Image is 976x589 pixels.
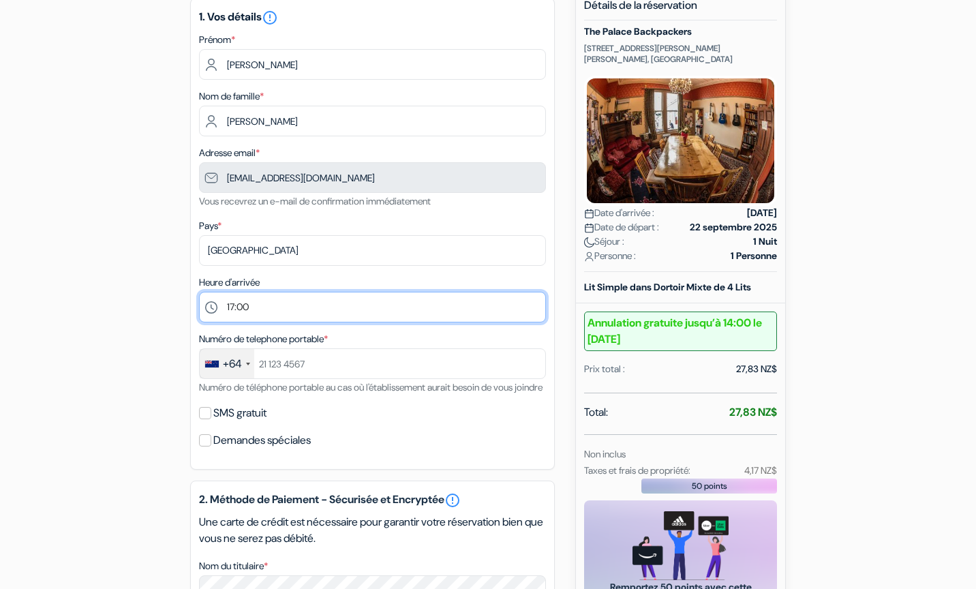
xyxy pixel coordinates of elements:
img: gift_card_hero_new.png [632,511,729,580]
div: New Zealand: +64 [200,349,254,378]
input: Entrez votre prénom [199,49,546,80]
strong: 1 Personne [731,249,777,263]
h5: 1. Vos détails [199,10,546,26]
label: Nom du titulaire [199,559,268,573]
label: Pays [199,219,222,233]
a: error_outline [262,10,278,24]
small: 4,17 NZ$ [744,464,777,477]
b: Lit Simple dans Dortoir Mixte de 4 Lits [584,281,751,293]
strong: 27,83 NZ$ [729,405,777,419]
small: Vous recevrez un e-mail de confirmation immédiatement [199,195,431,207]
small: Taxes et frais de propriété: [584,464,690,477]
strong: 1 Nuit [753,235,777,249]
label: Nom de famille [199,89,264,104]
label: Heure d'arrivée [199,275,260,290]
span: Date d'arrivée : [584,206,654,220]
label: Demandes spéciales [213,431,311,450]
input: Entrer le nom de famille [199,106,546,136]
label: Prénom [199,33,235,47]
span: Date de départ : [584,220,659,235]
a: error_outline [444,492,461,509]
input: 21 123 4567 [199,348,546,379]
span: Personne : [584,249,636,263]
img: user_icon.svg [584,252,594,262]
strong: 22 septembre 2025 [690,220,777,235]
div: +64 [223,356,242,372]
img: moon.svg [584,237,594,247]
p: Une carte de crédit est nécessaire pour garantir votre réservation bien que vous ne serez pas déb... [199,514,546,547]
small: Numéro de téléphone portable au cas où l'établissement aurait besoin de vous joindre [199,381,543,393]
p: [STREET_ADDRESS][PERSON_NAME][PERSON_NAME], [GEOGRAPHIC_DATA] [584,43,777,65]
h5: The Palace Backpackers [584,26,777,37]
b: Annulation gratuite jusqu’à 14:00 le [DATE] [584,312,777,351]
h5: 2. Méthode de Paiement - Sécurisée et Encryptée [199,492,546,509]
span: 50 points [692,480,727,492]
label: SMS gratuit [213,404,266,423]
div: 27,83 NZ$ [736,362,777,376]
small: Non inclus [584,448,626,460]
i: error_outline [262,10,278,26]
strong: [DATE] [747,206,777,220]
input: Entrer adresse e-mail [199,162,546,193]
span: Total: [584,404,608,421]
label: Adresse email [199,146,260,160]
span: Séjour : [584,235,624,249]
label: Numéro de telephone portable [199,332,328,346]
div: Prix total : [584,362,625,376]
img: calendar.svg [584,223,594,233]
img: calendar.svg [584,209,594,219]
